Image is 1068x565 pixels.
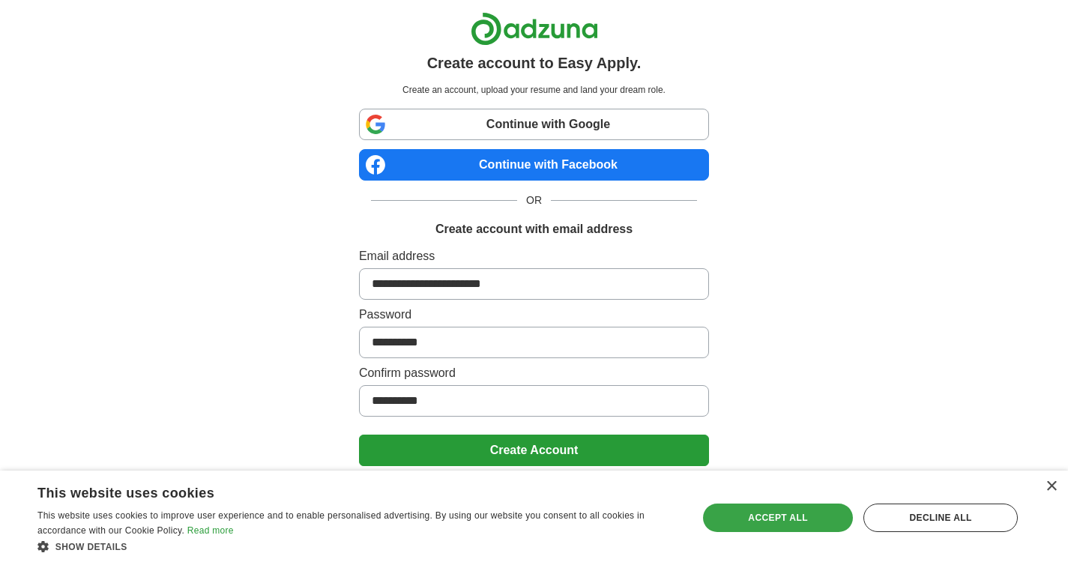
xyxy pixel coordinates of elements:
[37,510,645,536] span: This website uses cookies to improve user experience and to enable personalised advertising. By u...
[435,220,633,238] h1: Create account with email address
[359,306,709,324] label: Password
[359,109,709,140] a: Continue with Google
[362,83,706,97] p: Create an account, upload your resume and land your dream role.
[1046,481,1057,492] div: Close
[37,539,678,554] div: Show details
[427,52,642,74] h1: Create account to Easy Apply.
[471,12,598,46] img: Adzuna logo
[703,504,853,532] div: Accept all
[55,542,127,552] span: Show details
[359,149,709,181] a: Continue with Facebook
[359,435,709,466] button: Create Account
[517,193,551,208] span: OR
[359,247,709,265] label: Email address
[359,364,709,382] label: Confirm password
[37,480,641,502] div: This website uses cookies
[863,504,1018,532] div: Decline all
[187,525,234,536] a: Read more, opens a new window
